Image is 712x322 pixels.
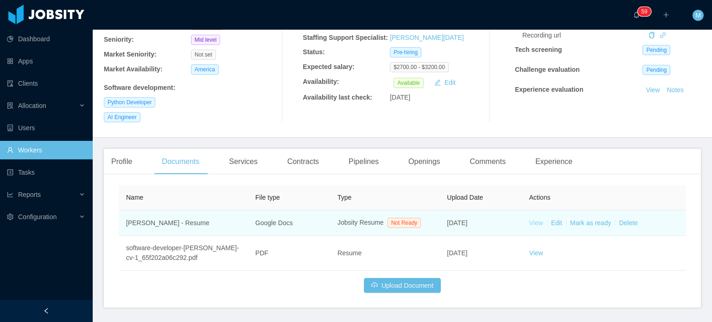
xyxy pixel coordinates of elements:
a: icon: profileTasks [7,163,85,182]
span: Allocation [18,102,46,109]
div: Profile [104,149,140,175]
div: Comments [463,149,513,175]
span: Configuration [18,213,57,221]
a: View [529,219,543,227]
i: icon: plus [663,12,669,18]
strong: Challenge evaluation [515,66,580,73]
span: $2700.00 - $3200.00 [390,62,449,72]
td: software-developer-[PERSON_NAME]-cv-1_65f202a06c292.pdf [119,236,248,271]
span: File type [255,194,280,201]
div: Copy [648,31,655,40]
div: Documents [154,149,207,175]
span: Not Ready [388,218,421,228]
i: icon: bell [633,12,640,18]
span: Type [337,194,351,201]
div: Pipelines [341,149,386,175]
a: Delete [619,219,637,227]
span: Pre-hiring [390,47,421,57]
b: Market Seniority: [104,51,157,58]
a: Edit [551,219,562,227]
i: icon: solution [7,102,13,109]
strong: Tech screening [515,46,562,53]
b: Market Availability: [104,65,163,73]
i: icon: line-chart [7,191,13,198]
strong: Experience evaluation [515,86,584,93]
span: [DATE] [390,94,410,101]
i: icon: link [660,32,666,38]
a: View [642,86,663,94]
td: PDF [248,236,330,271]
span: Upload Date [447,194,483,201]
i: icon: setting [7,214,13,220]
span: Resume [337,249,362,257]
a: icon: pie-chartDashboard [7,30,85,48]
td: [PERSON_NAME] - Resume [119,210,248,236]
a: icon: auditClients [7,74,85,93]
span: America [191,64,219,75]
button: Notes [663,106,687,117]
div: Experience [528,149,580,175]
b: Software development : [104,84,175,91]
span: Pending [642,45,670,55]
button: icon: cloud-uploadUpload Document [364,278,441,293]
span: Mid level [191,35,220,45]
span: Not set [191,50,216,60]
sup: 59 [637,7,651,16]
p: 9 [644,7,648,16]
span: Jobsity Resume [337,219,384,226]
span: M [695,10,701,21]
div: Recording url [522,31,645,40]
td: Google Docs [248,210,330,236]
b: Status: [303,48,324,56]
i: icon: copy [648,32,655,38]
span: Name [126,194,143,201]
a: icon: robotUsers [7,119,85,137]
b: Seniority: [104,36,134,43]
a: View [529,249,543,257]
div: Services [222,149,265,175]
span: Reports [18,191,41,198]
span: [DATE] [447,219,467,227]
a: icon: appstoreApps [7,52,85,70]
b: Expected salary: [303,63,354,70]
div: Contracts [280,149,326,175]
p: 5 [641,7,644,16]
button: Notes [663,85,687,96]
span: Actions [529,194,551,201]
a: [PERSON_NAME][DATE] [390,34,464,41]
b: Staffing Support Specialist: [303,34,388,41]
a: icon: userWorkers [7,141,85,159]
span: Pending [642,65,670,75]
span: [DATE] [447,249,467,257]
a: icon: link [660,32,666,39]
b: Availability last check: [303,94,372,101]
span: AI Engineer [104,112,140,122]
button: icon: editEdit [431,77,459,88]
a: Mark as ready [570,219,611,227]
span: Python Developer [104,97,155,107]
div: Openings [401,149,448,175]
b: Availability: [303,78,339,85]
